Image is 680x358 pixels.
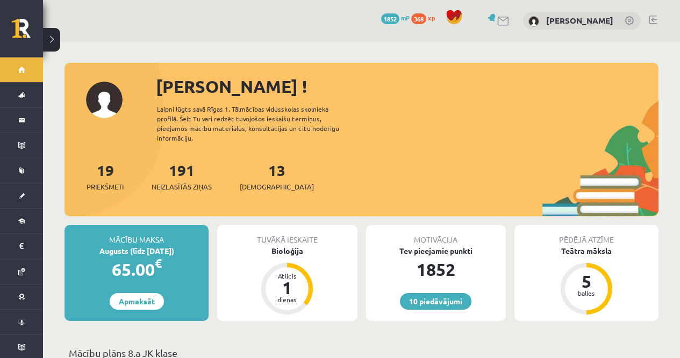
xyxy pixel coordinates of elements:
div: Atlicis [271,273,303,279]
a: 1852 mP [381,13,410,22]
a: 10 piedāvājumi [400,293,471,310]
span: [DEMOGRAPHIC_DATA] [240,181,314,192]
div: 1 [271,279,303,296]
div: [PERSON_NAME] ! [156,74,658,99]
div: Tev pieejamie punkti [366,245,506,257]
div: 5 [570,273,603,290]
div: 65.00 [65,257,209,282]
span: 368 [411,13,426,24]
img: Gabriels Rimeiks [528,16,539,27]
span: mP [401,13,410,22]
div: 1852 [366,257,506,282]
span: xp [428,13,435,22]
a: 191Neizlasītās ziņas [152,160,212,192]
div: balles [570,290,603,296]
div: Augusts (līdz [DATE]) [65,245,209,257]
div: Mācību maksa [65,225,209,245]
a: 368 xp [411,13,440,22]
div: Tuvākā ieskaite [217,225,357,245]
div: Laipni lūgts savā Rīgas 1. Tālmācības vidusskolas skolnieka profilā. Šeit Tu vari redzēt tuvojošo... [157,104,358,143]
span: Neizlasītās ziņas [152,181,212,192]
span: Priekšmeti [87,181,124,192]
a: Apmaksāt [110,293,164,310]
div: Teātra māksla [514,245,658,257]
a: Rīgas 1. Tālmācības vidusskola [12,19,43,46]
a: 19Priekšmeti [87,160,124,192]
a: Teātra māksla 5 balles [514,245,658,316]
div: Bioloģija [217,245,357,257]
div: Pēdējā atzīme [514,225,658,245]
a: [PERSON_NAME] [546,15,613,26]
span: 1852 [381,13,399,24]
span: € [155,255,162,271]
a: Bioloģija Atlicis 1 dienas [217,245,357,316]
div: Motivācija [366,225,506,245]
a: 13[DEMOGRAPHIC_DATA] [240,160,314,192]
div: dienas [271,296,303,303]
